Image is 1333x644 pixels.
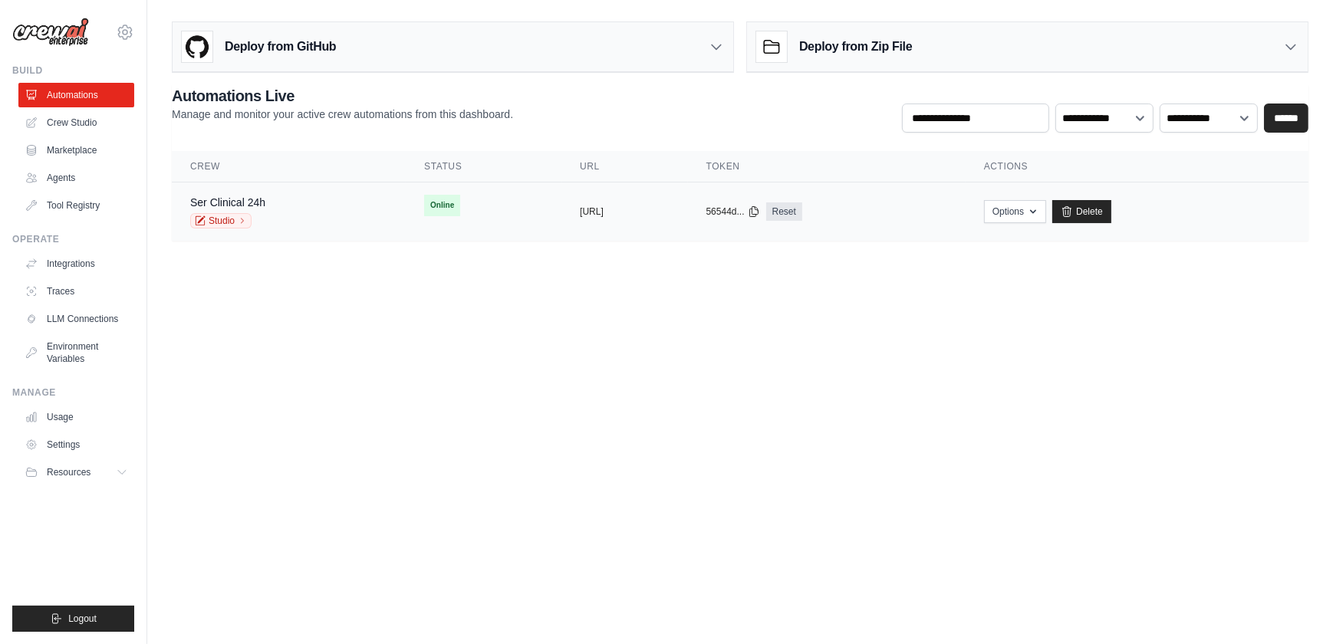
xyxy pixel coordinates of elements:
span: Logout [68,613,97,625]
th: Token [688,151,966,182]
a: Traces [18,279,134,304]
h3: Deploy from GitHub [225,38,336,56]
button: Resources [18,460,134,485]
a: Studio [190,213,252,228]
a: Marketplace [18,138,134,163]
th: URL [561,151,687,182]
a: Crew Studio [18,110,134,135]
img: GitHub Logo [182,31,212,62]
div: Operate [12,233,134,245]
p: Manage and monitor your active crew automations from this dashboard. [172,107,513,122]
th: Crew [172,151,406,182]
span: Online [424,195,460,216]
span: Resources [47,466,91,478]
div: Manage [12,386,134,399]
a: Tool Registry [18,193,134,218]
a: Ser Clinical 24h [190,196,265,209]
a: LLM Connections [18,307,134,331]
a: Environment Variables [18,334,134,371]
div: Build [12,64,134,77]
button: Options [984,200,1046,223]
a: Delete [1052,200,1111,223]
h2: Automations Live [172,85,513,107]
a: Settings [18,432,134,457]
a: Usage [18,405,134,429]
img: Logo [12,18,89,47]
a: Automations [18,83,134,107]
a: Integrations [18,251,134,276]
button: 56544d... [706,205,760,218]
th: Actions [966,151,1308,182]
a: Reset [766,202,802,221]
a: Agents [18,166,134,190]
th: Status [406,151,561,182]
button: Logout [12,606,134,632]
h3: Deploy from Zip File [799,38,912,56]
